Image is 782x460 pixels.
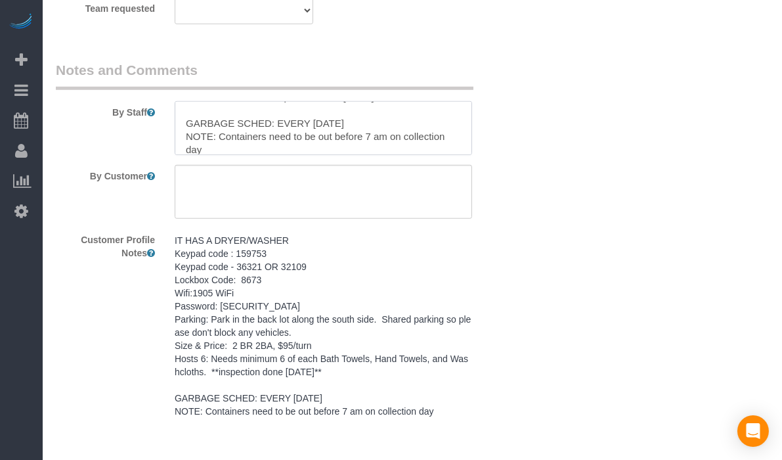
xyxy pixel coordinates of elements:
[46,165,165,183] label: By Customer
[737,415,769,447] div: Open Intercom Messenger
[8,13,34,32] img: Automaid Logo
[46,101,165,119] label: By Staff
[46,229,165,260] label: Customer Profile Notes
[175,234,472,418] pre: IT HAS A DRYER/WASHER Keypad code : 159753 Keypad code - 36321 OR 32109 Lockbox Code: 8673 Wifi:1...
[56,60,473,90] legend: Notes and Comments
